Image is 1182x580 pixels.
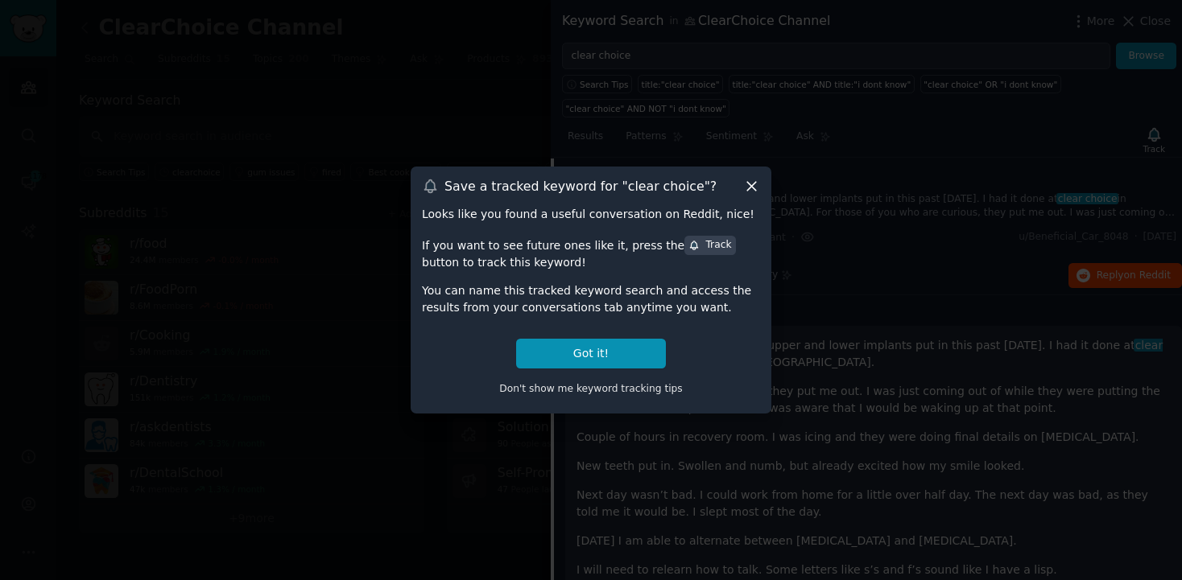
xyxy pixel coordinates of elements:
[422,206,760,223] div: Looks like you found a useful conversation on Reddit, nice!
[516,339,666,368] button: Got it!
[422,234,760,271] div: If you want to see future ones like it, press the button to track this keyword!
[422,282,760,316] div: You can name this tracked keyword search and access the results from your conversations tab anyti...
[444,178,717,195] h3: Save a tracked keyword for " clear choice "?
[688,238,731,253] div: Track
[499,383,683,394] span: Don't show me keyword tracking tips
